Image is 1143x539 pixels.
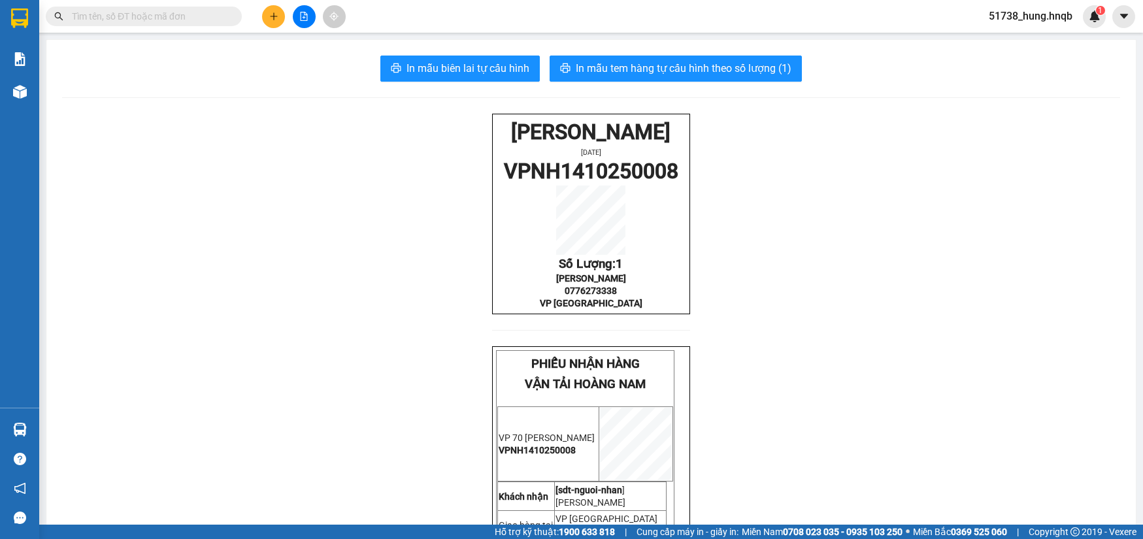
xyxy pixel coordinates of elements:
strong: 0369 525 060 [951,527,1007,537]
span: search [54,12,63,21]
span: 0776273338 [565,286,617,296]
span: PHIẾU NHẬN HÀNG [531,357,640,371]
span: message [14,512,26,524]
img: warehouse-icon [13,85,27,99]
span: VẬN TẢI HOÀNG NAM [525,377,646,391]
button: aim [323,5,346,28]
span: ⚪️ [906,529,910,534]
span: question-circle [14,453,26,465]
strong: 0708 023 035 - 0935 103 250 [783,527,903,537]
img: solution-icon [13,52,27,66]
button: plus [262,5,285,28]
span: Miền Bắc [913,525,1007,539]
sup: 1 [1096,6,1105,15]
button: printerIn mẫu tem hàng tự cấu hình theo số lượng (1) [550,56,802,82]
img: warehouse-icon [13,423,27,436]
span: Cung cấp máy in - giấy in: [637,525,738,539]
span: aim [329,12,339,21]
span: printer [560,63,571,75]
span: In mẫu biên lai tự cấu hình [406,60,529,76]
span: VP 70 [PERSON_NAME] [499,433,595,443]
span: In mẫu tem hàng tự cấu hình theo số lượng (1) [576,60,791,76]
span: file-add [299,12,308,21]
span: Miền Nam [742,525,903,539]
button: file-add [293,5,316,28]
img: logo-vxr [11,8,28,28]
span: VPNH1410250008 [499,445,576,455]
span: printer [391,63,401,75]
span: 1 [616,257,623,271]
span: VP [GEOGRAPHIC_DATA] [540,298,642,308]
img: icon-new-feature [1089,10,1101,22]
span: plus [269,12,278,21]
input: Tìm tên, số ĐT hoặc mã đơn [72,9,226,24]
span: VPNH1410250008 [504,159,678,184]
span: Số Lượng: [559,257,623,271]
span: VP [GEOGRAPHIC_DATA] [555,514,657,524]
strong: [sdt-nguoi-nhan [555,485,622,495]
span: Hỗ trợ kỹ thuật: [495,525,615,539]
span: [DATE] [581,148,601,157]
span: [PERSON_NAME] [556,273,626,284]
span: | [1017,525,1019,539]
span: 1 [1098,6,1102,15]
span: [PERSON_NAME] [511,120,671,144]
button: printerIn mẫu biên lai tự cấu hình [380,56,540,82]
span: | [625,525,627,539]
span: ] [555,485,625,495]
span: copyright [1070,527,1080,536]
span: notification [14,482,26,495]
span: [PERSON_NAME] [555,497,625,508]
button: caret-down [1112,5,1135,28]
strong: Khách nhận [499,491,548,502]
strong: 1900 633 818 [559,527,615,537]
span: caret-down [1118,10,1130,22]
span: 51738_hung.hnqb [978,8,1083,24]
